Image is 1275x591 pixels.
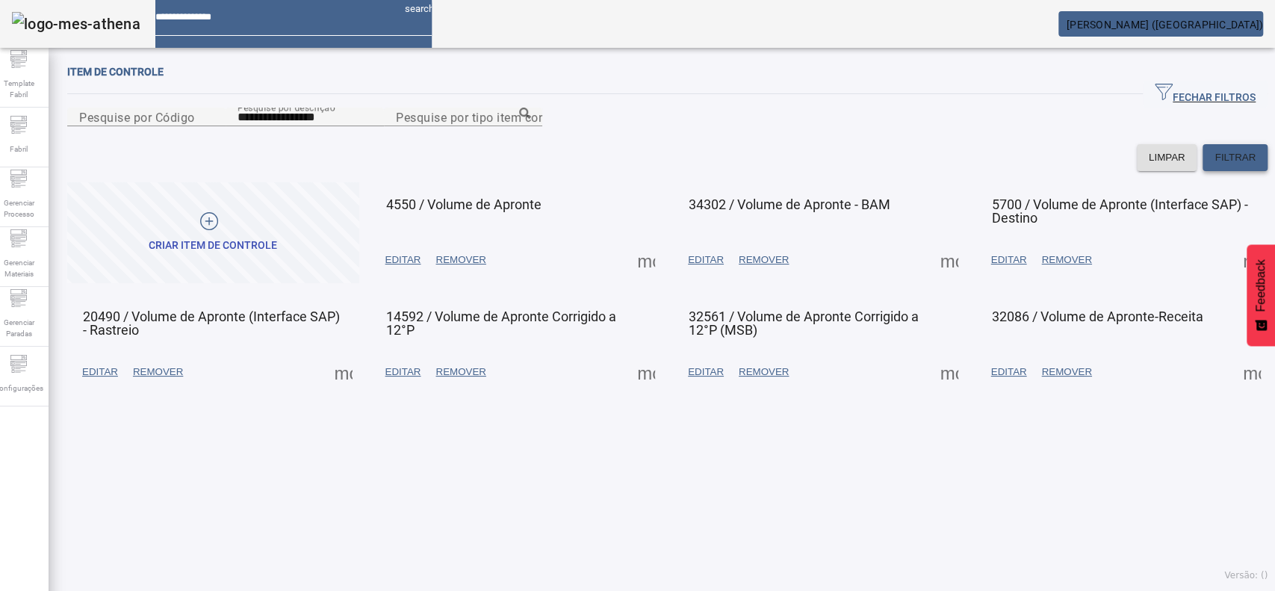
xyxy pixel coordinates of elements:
span: REMOVER [435,253,486,267]
span: REMOVER [739,253,789,267]
span: 5700 / Volume de Apronte (Interface SAP) - Destino [992,197,1248,226]
button: Mais [1238,247,1265,273]
button: REMOVER [1034,247,1099,273]
button: REMOVER [428,247,493,273]
span: [PERSON_NAME] ([GEOGRAPHIC_DATA]) [1067,19,1263,31]
button: Criar item de controle [67,182,359,283]
button: EDITAR [984,359,1034,386]
span: REMOVER [133,365,183,380]
span: EDITAR [991,253,1027,267]
button: Mais [633,247,660,273]
span: Fabril [5,139,32,159]
button: REMOVER [731,359,796,386]
span: REMOVER [1041,253,1091,267]
mat-label: Pesquise por descrição [238,102,335,112]
input: Number [396,108,530,126]
span: 32561 / Volume de Apronte Corrigido a 12°P (MSB) [689,309,919,338]
span: REMOVER [739,365,789,380]
button: FILTRAR [1203,144,1268,171]
button: REMOVER [125,359,190,386]
img: logo-mes-athena [12,12,140,36]
span: REMOVER [1041,365,1091,380]
button: Mais [1238,359,1265,386]
span: EDITAR [991,365,1027,380]
button: EDITAR [680,247,731,273]
span: REMOVER [435,365,486,380]
span: EDITAR [688,253,724,267]
button: Feedback - Mostrar pesquisa [1247,244,1275,346]
button: REMOVER [731,247,796,273]
mat-label: Pesquise por tipo item controle [396,110,571,124]
div: Criar item de controle [149,238,277,253]
button: EDITAR [984,247,1034,273]
span: FECHAR FILTROS [1155,83,1256,105]
button: REMOVER [428,359,493,386]
button: Mais [936,359,963,386]
span: FILTRAR [1214,150,1256,165]
button: EDITAR [75,359,125,386]
button: Mais [936,247,963,273]
button: FECHAR FILTROS [1143,81,1268,108]
span: 20490 / Volume de Apronte (Interface SAP) - Rastreio [83,309,340,338]
span: Item de controle [67,66,164,78]
span: EDITAR [385,253,421,267]
mat-label: Pesquise por Código [79,110,195,124]
button: LIMPAR [1137,144,1197,171]
span: EDITAR [385,365,421,380]
span: Versão: () [1224,570,1268,581]
span: 32086 / Volume de Apronte-Receita [992,309,1203,324]
span: 34302 / Volume de Apronte - BAM [689,197,890,212]
button: REMOVER [1034,359,1099,386]
span: EDITAR [688,365,724,380]
span: 14592 / Volume de Apronte Corrigido a 12°P [386,309,616,338]
button: EDITAR [378,359,429,386]
span: LIMPAR [1149,150,1185,165]
span: EDITAR [82,365,118,380]
span: Feedback [1254,259,1268,312]
button: Mais [633,359,660,386]
span: 4550 / Volume de Apronte [386,197,542,212]
button: EDITAR [378,247,429,273]
button: Mais [330,359,357,386]
button: EDITAR [680,359,731,386]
